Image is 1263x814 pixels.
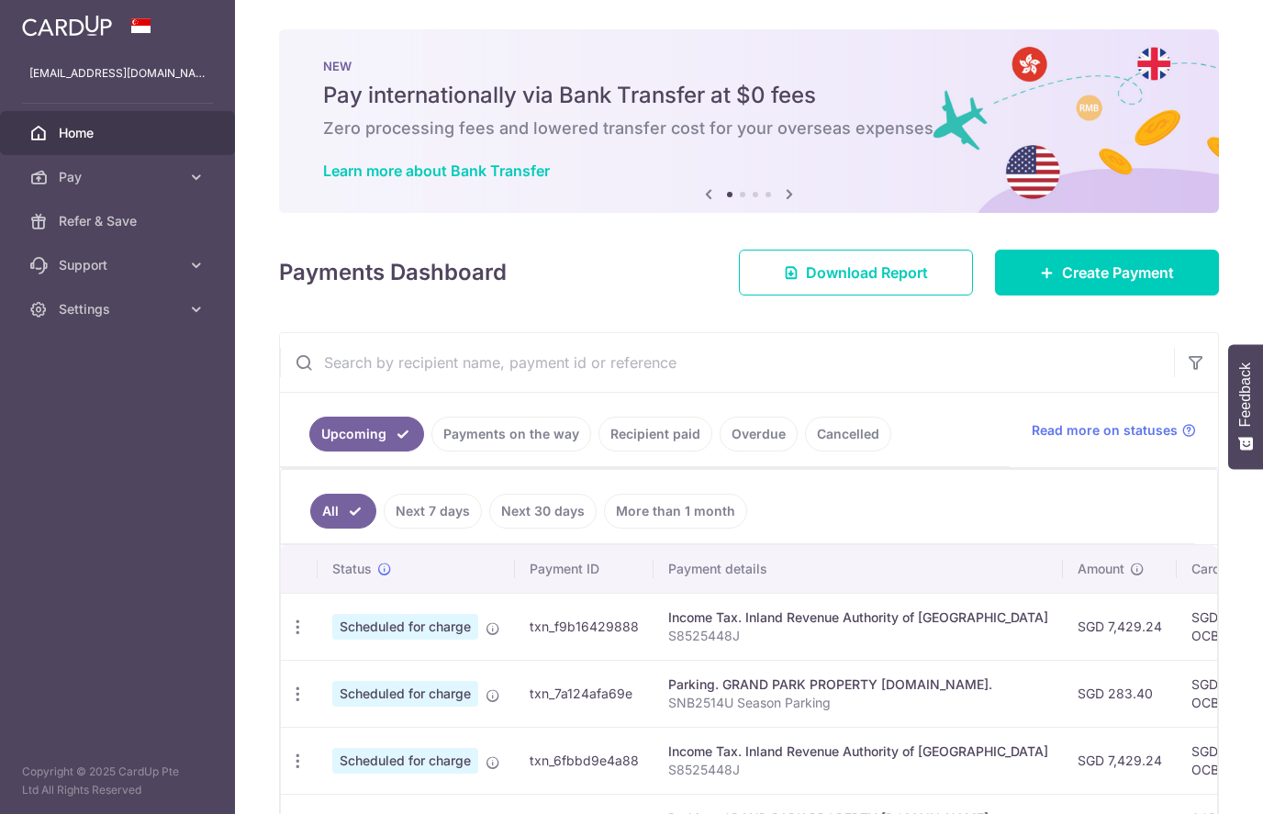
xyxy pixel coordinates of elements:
[323,162,550,180] a: Learn more about Bank Transfer
[668,627,1048,645] p: S8525448J
[59,168,180,186] span: Pay
[805,417,891,452] a: Cancelled
[279,256,507,289] h4: Payments Dashboard
[1032,421,1196,440] a: Read more on statuses
[279,29,1219,213] img: Bank transfer banner
[668,675,1048,694] div: Parking. GRAND PARK PROPERTY [DOMAIN_NAME].
[668,608,1048,627] div: Income Tax. Inland Revenue Authority of [GEOGRAPHIC_DATA]
[29,64,206,83] p: [EMAIL_ADDRESS][DOMAIN_NAME]
[1078,560,1124,578] span: Amount
[598,417,712,452] a: Recipient paid
[515,727,654,794] td: txn_6fbbd9e4a88
[995,250,1219,295] a: Create Payment
[668,694,1048,712] p: SNB2514U Season Parking
[1062,262,1174,284] span: Create Payment
[323,59,1175,73] p: NEW
[1032,421,1178,440] span: Read more on statuses
[323,117,1175,139] h6: Zero processing fees and lowered transfer cost for your overseas expenses
[1228,344,1263,469] button: Feedback - Show survey
[323,81,1175,110] h5: Pay internationally via Bank Transfer at $0 fees
[1237,362,1254,427] span: Feedback
[59,212,180,230] span: Refer & Save
[332,614,478,640] span: Scheduled for charge
[515,660,654,727] td: txn_7a124afa69e
[332,681,478,707] span: Scheduled for charge
[59,256,180,274] span: Support
[806,262,928,284] span: Download Report
[654,545,1063,593] th: Payment details
[515,545,654,593] th: Payment ID
[280,333,1174,392] input: Search by recipient name, payment id or reference
[22,15,112,37] img: CardUp
[1063,660,1177,727] td: SGD 283.40
[668,761,1048,779] p: S8525448J
[431,417,591,452] a: Payments on the way
[309,417,424,452] a: Upcoming
[515,593,654,660] td: txn_f9b16429888
[332,748,478,774] span: Scheduled for charge
[739,250,973,295] a: Download Report
[1191,560,1261,578] span: CardUp fee
[384,494,482,529] a: Next 7 days
[720,417,798,452] a: Overdue
[59,300,180,318] span: Settings
[59,124,180,142] span: Home
[668,742,1048,761] div: Income Tax. Inland Revenue Authority of [GEOGRAPHIC_DATA]
[1063,727,1177,794] td: SGD 7,429.24
[332,560,372,578] span: Status
[489,494,597,529] a: Next 30 days
[1063,593,1177,660] td: SGD 7,429.24
[604,494,747,529] a: More than 1 month
[310,494,376,529] a: All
